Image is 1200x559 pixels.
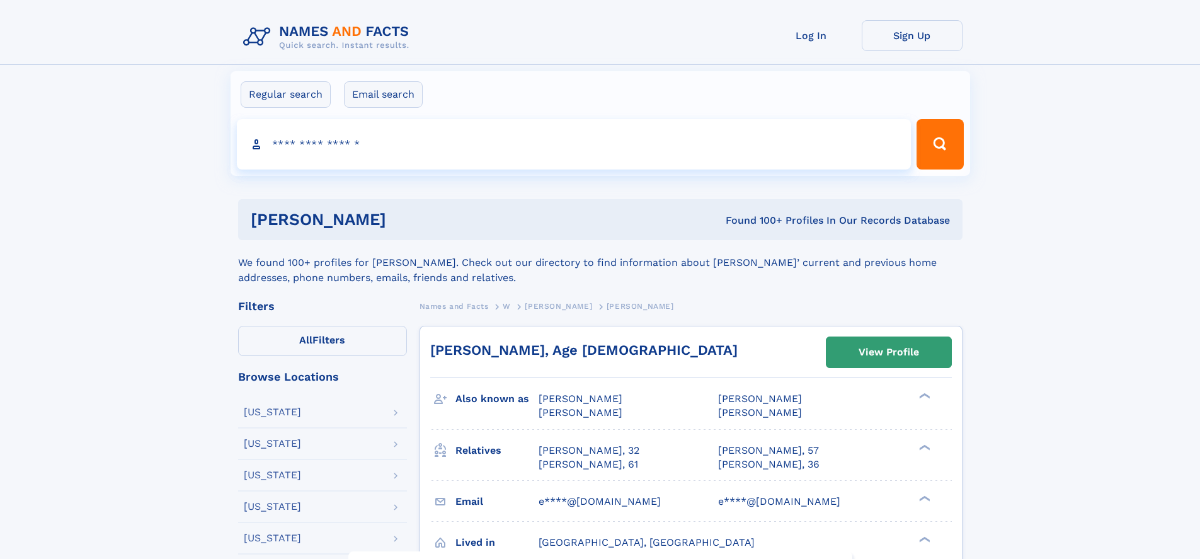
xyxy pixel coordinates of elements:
[238,371,407,383] div: Browse Locations
[718,406,802,418] span: [PERSON_NAME]
[718,444,819,458] a: [PERSON_NAME], 57
[525,302,592,311] span: [PERSON_NAME]
[503,298,511,314] a: W
[455,388,539,410] h3: Also known as
[916,535,931,543] div: ❯
[607,302,674,311] span: [PERSON_NAME]
[244,502,301,512] div: [US_STATE]
[826,337,951,367] a: View Profile
[916,392,931,400] div: ❯
[539,536,755,548] span: [GEOGRAPHIC_DATA], [GEOGRAPHIC_DATA]
[455,491,539,512] h3: Email
[455,440,539,461] h3: Relatives
[539,458,638,471] a: [PERSON_NAME], 61
[455,532,539,553] h3: Lived in
[238,20,420,54] img: Logo Names and Facts
[238,301,407,312] div: Filters
[556,214,950,228] div: Found 100+ Profiles In Our Records Database
[539,393,622,405] span: [PERSON_NAME]
[299,334,312,346] span: All
[916,443,931,451] div: ❯
[859,338,919,367] div: View Profile
[420,298,489,314] a: Names and Facts
[718,393,802,405] span: [PERSON_NAME]
[241,81,331,108] label: Regular search
[539,406,622,418] span: [PERSON_NAME]
[237,119,911,170] input: search input
[761,20,862,51] a: Log In
[238,326,407,356] label: Filters
[525,298,592,314] a: [PERSON_NAME]
[344,81,423,108] label: Email search
[718,458,820,471] a: [PERSON_NAME], 36
[244,439,301,449] div: [US_STATE]
[244,407,301,417] div: [US_STATE]
[503,302,511,311] span: W
[862,20,963,51] a: Sign Up
[916,494,931,502] div: ❯
[917,119,963,170] button: Search Button
[539,444,639,458] a: [PERSON_NAME], 32
[251,212,556,228] h1: [PERSON_NAME]
[244,470,301,480] div: [US_STATE]
[430,342,738,358] a: [PERSON_NAME], Age [DEMOGRAPHIC_DATA]
[244,533,301,543] div: [US_STATE]
[238,240,963,285] div: We found 100+ profiles for [PERSON_NAME]. Check out our directory to find information about [PERS...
